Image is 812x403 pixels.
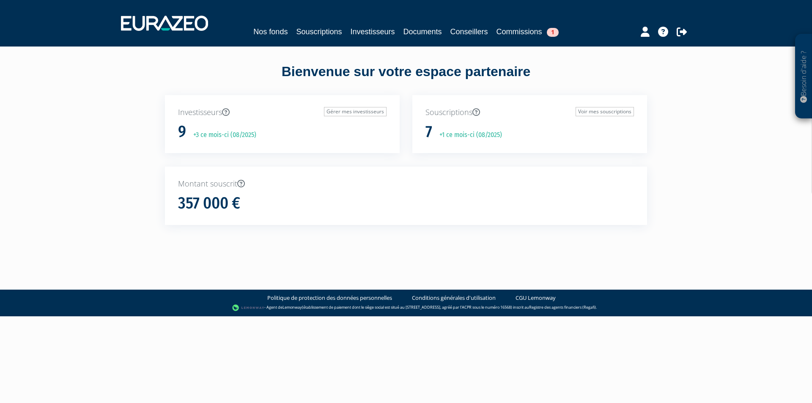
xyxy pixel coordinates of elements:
a: CGU Lemonway [516,294,556,302]
a: Politique de protection des données personnelles [267,294,392,302]
a: Lemonway [283,304,302,310]
h1: 357 000 € [178,195,240,212]
img: 1732889491-logotype_eurazeo_blanc_rvb.png [121,16,208,31]
p: Souscriptions [425,107,634,118]
a: Voir mes souscriptions [576,107,634,116]
a: Conditions générales d'utilisation [412,294,496,302]
span: 1 [547,28,559,37]
p: +1 ce mois-ci (08/2025) [433,130,502,140]
div: - Agent de (établissement de paiement dont le siège social est situé au [STREET_ADDRESS], agréé p... [8,304,804,312]
p: Montant souscrit [178,178,634,189]
a: Gérer mes investisseurs [324,107,387,116]
a: Nos fonds [253,26,288,38]
a: Conseillers [450,26,488,38]
h1: 9 [178,123,186,141]
a: Registre des agents financiers (Regafi) [529,304,596,310]
img: logo-lemonway.png [232,304,265,312]
a: Documents [403,26,442,38]
p: Besoin d'aide ? [799,38,809,115]
p: +3 ce mois-ci (08/2025) [187,130,256,140]
p: Investisseurs [178,107,387,118]
a: Investisseurs [350,26,395,38]
a: Souscriptions [296,26,342,38]
div: Bienvenue sur votre espace partenaire [159,62,653,95]
a: Commissions1 [497,26,559,38]
h1: 7 [425,123,432,141]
